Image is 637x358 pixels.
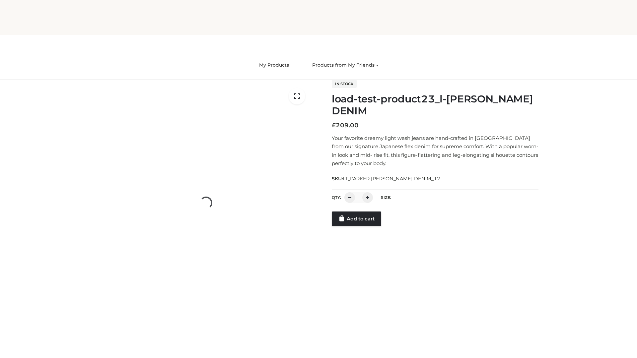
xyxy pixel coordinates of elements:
[332,134,538,168] p: Your favorite dreamy light wash jeans are hand-crafted in [GEOGRAPHIC_DATA] from our signature Ja...
[343,176,440,182] span: LT_PARKER [PERSON_NAME] DENIM_12
[332,93,538,117] h1: load-test-product23_l-[PERSON_NAME] DENIM
[332,195,341,200] label: QTY:
[381,195,391,200] label: Size:
[254,58,294,73] a: My Products
[307,58,383,73] a: Products from My Friends
[332,122,359,129] bdi: 209.00
[332,211,381,226] a: Add to cart
[332,80,357,88] span: In stock
[332,122,336,129] span: £
[332,175,441,183] span: SKU:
